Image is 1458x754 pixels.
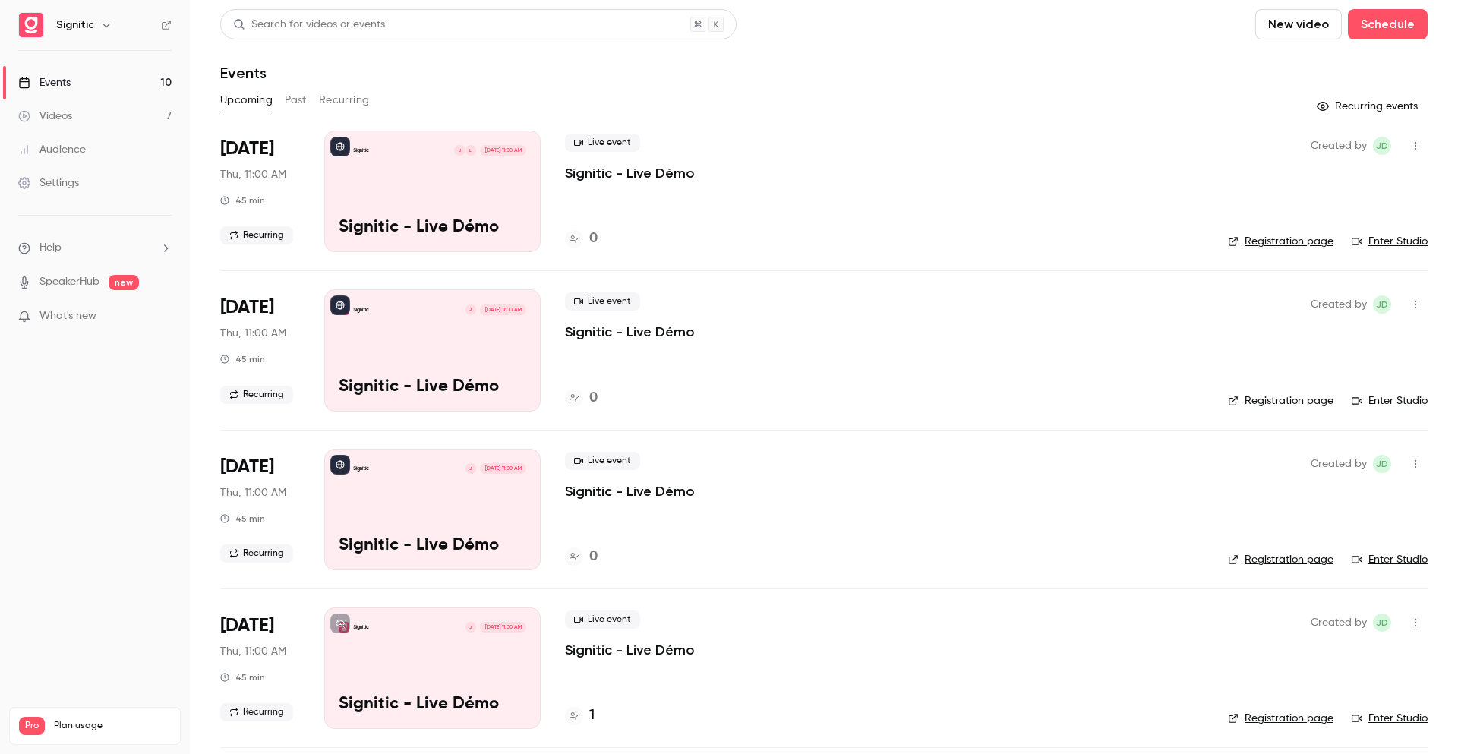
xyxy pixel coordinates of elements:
[1311,614,1367,632] span: Created by
[1352,552,1428,567] a: Enter Studio
[19,735,48,749] p: Videos
[565,164,695,182] a: Signitic - Live Démo
[589,705,595,726] h4: 1
[109,275,139,290] span: new
[220,455,274,479] span: [DATE]
[220,386,293,404] span: Recurring
[220,137,274,161] span: [DATE]
[353,306,369,314] p: Signitic
[565,452,640,470] span: Live event
[353,465,369,472] p: Signitic
[565,641,695,659] a: Signitic - Live Démo
[220,289,300,411] div: Sep 25 Thu, 11:00 AM (Europe/Paris)
[220,64,267,82] h1: Events
[589,229,598,249] h4: 0
[220,131,300,252] div: Sep 4 Thu, 11:00 AM (Europe/Paris)
[220,326,286,341] span: Thu, 11:00 AM
[1373,455,1391,473] span: Joris Dulac
[565,323,695,341] a: Signitic - Live Démo
[589,388,598,409] h4: 0
[339,218,526,238] p: Signitic - Live Démo
[220,644,286,659] span: Thu, 11:00 AM
[1228,393,1333,409] a: Registration page
[339,695,526,715] p: Signitic - Live Démo
[353,147,369,154] p: Signitic
[465,144,477,156] div: L
[319,88,370,112] button: Recurring
[1373,137,1391,155] span: Joris Dulac
[1255,9,1342,39] button: New video
[480,463,525,474] span: [DATE] 11:00 AM
[220,671,265,683] div: 45 min
[19,13,43,37] img: Signitic
[1373,295,1391,314] span: Joris Dulac
[1376,455,1388,473] span: JD
[220,226,293,244] span: Recurring
[324,289,541,411] a: Signitic - Live DémoSigniticJ[DATE] 11:00 AMSignitic - Live Démo
[589,547,598,567] h4: 0
[145,737,150,746] span: 7
[1311,295,1367,314] span: Created by
[565,292,640,311] span: Live event
[39,240,62,256] span: Help
[1311,455,1367,473] span: Created by
[1373,614,1391,632] span: Joris Dulac
[565,547,598,567] a: 0
[1228,552,1333,567] a: Registration page
[220,167,286,182] span: Thu, 11:00 AM
[324,449,541,570] a: Signitic - Live DémoSigniticJ[DATE] 11:00 AMSignitic - Live Démo
[324,131,541,252] a: Signitic - Live DémoSigniticLJ[DATE] 11:00 AMSignitic - Live Démo
[220,703,293,721] span: Recurring
[18,109,72,124] div: Videos
[565,705,595,726] a: 1
[233,17,385,33] div: Search for videos or events
[480,304,525,315] span: [DATE] 11:00 AM
[1228,711,1333,726] a: Registration page
[220,485,286,500] span: Thu, 11:00 AM
[453,144,465,156] div: J
[565,229,598,249] a: 0
[565,610,640,629] span: Live event
[480,145,525,156] span: [DATE] 11:00 AM
[220,513,265,525] div: 45 min
[220,544,293,563] span: Recurring
[54,720,171,732] span: Plan usage
[1311,137,1367,155] span: Created by
[56,17,94,33] h6: Signitic
[565,134,640,152] span: Live event
[39,274,99,290] a: SpeakerHub
[18,240,172,256] li: help-dropdown-opener
[220,607,300,729] div: Oct 9 Thu, 11:00 AM (Europe/Paris)
[220,295,274,320] span: [DATE]
[1352,711,1428,726] a: Enter Studio
[220,614,274,638] span: [DATE]
[220,353,265,365] div: 45 min
[220,194,265,207] div: 45 min
[465,304,477,316] div: J
[339,536,526,556] p: Signitic - Live Démo
[1352,393,1428,409] a: Enter Studio
[19,717,45,735] span: Pro
[465,621,477,633] div: J
[39,308,96,324] span: What's new
[220,88,273,112] button: Upcoming
[18,75,71,90] div: Events
[353,623,369,631] p: Signitic
[18,175,79,191] div: Settings
[1376,137,1388,155] span: JD
[18,142,86,157] div: Audience
[1376,614,1388,632] span: JD
[565,482,695,500] a: Signitic - Live Démo
[339,377,526,397] p: Signitic - Live Démo
[1376,295,1388,314] span: JD
[1228,234,1333,249] a: Registration page
[324,607,541,729] a: Signitic - Live DémoSigniticJ[DATE] 11:00 AMSignitic - Live Démo
[145,735,171,749] p: / 150
[285,88,307,112] button: Past
[465,462,477,475] div: J
[220,449,300,570] div: Oct 2 Thu, 11:00 AM (Europe/Paris)
[480,622,525,633] span: [DATE] 11:00 AM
